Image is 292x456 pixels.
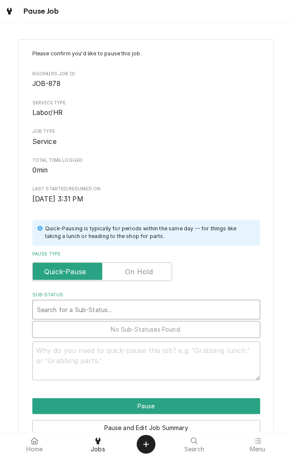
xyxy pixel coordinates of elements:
div: Pause Reason [32,330,260,380]
div: Button Group Row [32,398,260,414]
a: Menu [226,434,289,454]
span: Total Time Logged [32,165,260,175]
span: 0min [32,166,48,174]
span: Labor/HR [32,109,63,117]
span: Roopairs Job ID [32,71,260,77]
span: Service Type [32,100,260,106]
span: Roopairs Job ID [32,79,260,89]
label: Pause Type [32,251,260,258]
span: Menu [249,446,265,453]
span: Service [32,138,57,146]
button: Pause [32,398,260,414]
button: Pause and Edit Job Summary [32,420,260,436]
p: Please confirm you'd like to pause this job. [32,50,260,57]
span: Last Started/Resumed On [32,186,260,192]
span: [DATE] 3:31 PM [32,195,83,203]
div: Button Group Row [32,414,260,436]
button: Create Object [137,435,155,453]
a: Jobs [67,434,129,454]
span: Jobs [91,446,105,453]
span: Total Time Logged [32,157,260,164]
span: Service Type [32,108,260,118]
div: Pause Type [32,251,260,281]
div: Job Pause Form [32,50,260,380]
span: Job Type [32,137,260,147]
div: Quick-Pausing is typically for periods within the same day -- for things like taking a lunch or h... [45,225,252,241]
span: JOB-878 [32,80,60,88]
div: Total Time Logged [32,157,260,175]
a: Go to Jobs [2,3,17,19]
div: Sub-Status [32,292,260,319]
div: Last Started/Resumed On [32,186,260,204]
span: Home [26,446,43,453]
span: Job Type [32,128,260,135]
div: Job Type [32,128,260,146]
div: Roopairs Job ID [32,71,260,89]
label: Sub-Status [32,292,260,298]
span: No Sub-Statuses Found. [111,326,181,333]
a: Home [3,434,66,454]
span: Pause Job [21,6,59,17]
a: Search [163,434,226,454]
div: Service Type [32,100,260,118]
span: Last Started/Resumed On [32,194,260,204]
span: Search [184,446,204,453]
